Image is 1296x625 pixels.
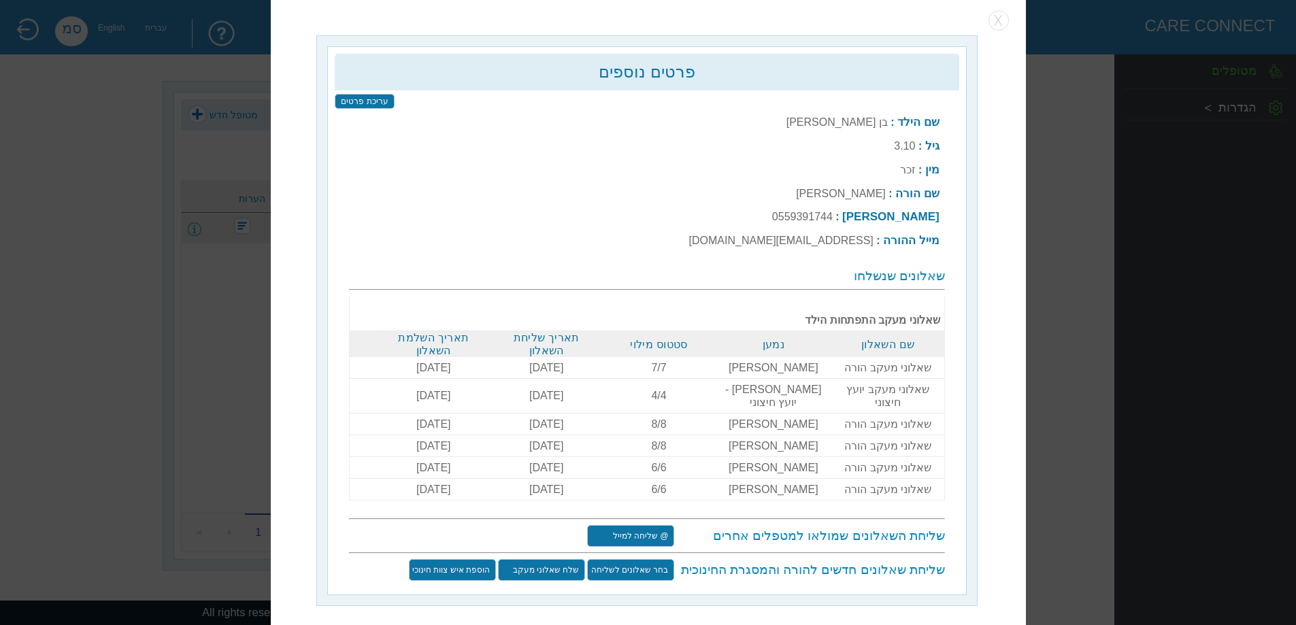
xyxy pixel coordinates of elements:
input: בחר שאלונים לשליחה [587,559,674,581]
td: [PERSON_NAME] [715,435,831,456]
td: שאלוני מעקב יועץ חיצוני [831,378,944,413]
b: : [835,211,839,222]
th: תאריך שליחת השאלון [490,331,603,357]
td: שאלוני מעקב הורה [831,478,944,500]
th: שם השאלון [831,331,944,357]
td: שאלוני מעקב הורה [831,456,944,478]
b: : [918,140,922,152]
td: [DATE] [377,378,490,413]
td: [DATE] [377,413,490,435]
td: 8/8 [603,435,715,456]
b: שם הורה [895,187,940,200]
b: : [891,116,894,128]
input: עריכת פרטים [335,94,394,109]
b: גיל [925,139,940,152]
label: זכר [899,164,915,175]
b: : [888,188,892,199]
td: [DATE] [377,357,490,379]
td: שאלוני מעקב הורה [831,413,944,435]
span: שאלונים שנשלחו [853,269,944,283]
td: [DATE] [490,357,603,379]
td: [DATE] [490,478,603,500]
h3: שליחת שאלונים חדשים להורה והמסגרת החינוכית [677,562,945,577]
th: נמען [715,331,831,357]
b: שם הילד [897,116,940,129]
b: מין [925,163,940,176]
input: הוספת איש צוות חינוכי [409,559,496,581]
b: שאלוני מעקב התפתחות הילד [381,300,940,326]
td: [PERSON_NAME] [715,456,831,478]
td: 4/4 [603,378,715,413]
b: : [876,235,880,246]
h2: פרטים נוספים [342,63,952,82]
td: [PERSON_NAME] [715,357,831,379]
label: בן [PERSON_NAME] [786,116,887,128]
label: 3.10 [894,140,915,152]
td: [DATE] [490,435,603,456]
label: [PERSON_NAME] [796,188,886,199]
th: תאריך השלמת השאלון [377,331,490,357]
td: [DATE] [377,456,490,478]
td: 6/6 [603,456,715,478]
td: [DATE] [490,378,603,413]
input: @ שליחה למייל [587,525,674,547]
b: [PERSON_NAME] [842,210,940,223]
td: [DATE] [490,456,603,478]
td: [PERSON_NAME] - יועץ חיצוני [715,378,831,413]
h3: שליחת השאלונים שמולאו למטפלים אחרים [677,528,945,543]
td: שאלוני מעקב הורה [831,435,944,456]
label: [EMAIL_ADDRESS][DOMAIN_NAME] [688,235,873,246]
td: 8/8 [603,413,715,435]
td: [PERSON_NAME] [715,413,831,435]
b: מייל ההורה [883,234,940,247]
td: שאלוני מעקב הורה [831,357,944,379]
td: [DATE] [377,478,490,500]
td: [DATE] [490,413,603,435]
td: 6/6 [603,478,715,500]
input: שלח שאלוני מעקב [498,559,585,581]
td: [DATE] [377,435,490,456]
b: : [918,164,922,175]
th: סטטוס מילוי [603,331,715,357]
label: 0559391744 [772,211,833,222]
td: 7/7 [603,357,715,379]
td: [PERSON_NAME] [715,478,831,500]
